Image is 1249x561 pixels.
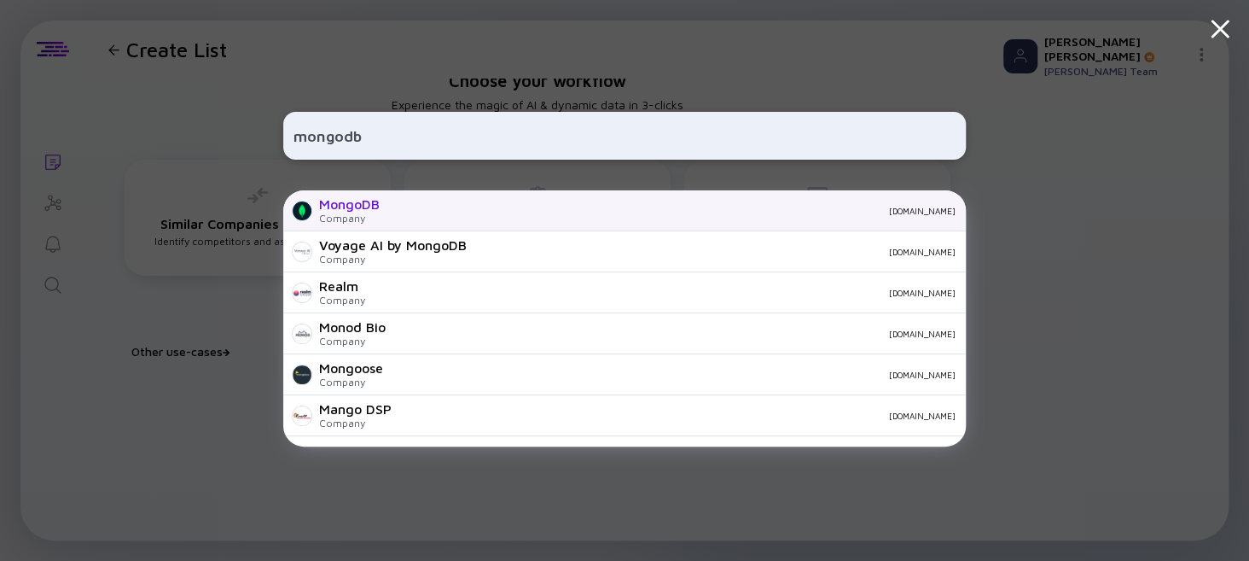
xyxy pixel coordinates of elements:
div: Monod Bio [319,319,386,335]
div: [DOMAIN_NAME] [393,206,956,216]
div: Mongoose [319,360,383,376]
div: Company [319,294,365,307]
div: [DOMAIN_NAME] [405,411,956,421]
div: [DOMAIN_NAME] [397,370,956,380]
div: Voyage AI by MongoDB [319,237,467,253]
div: MongoDB [319,196,380,212]
div: Company [319,212,380,225]
div: Company [319,253,467,266]
div: Company [319,417,392,430]
div: Company [319,335,386,348]
div: Company [319,376,383,389]
input: Search Company or Investor... [293,120,956,151]
div: [DOMAIN_NAME] [379,288,956,298]
div: Mango DSP [319,401,392,417]
div: Realm [319,278,365,294]
div: [DOMAIN_NAME] [480,247,956,257]
div: [DOMAIN_NAME] [399,329,956,339]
